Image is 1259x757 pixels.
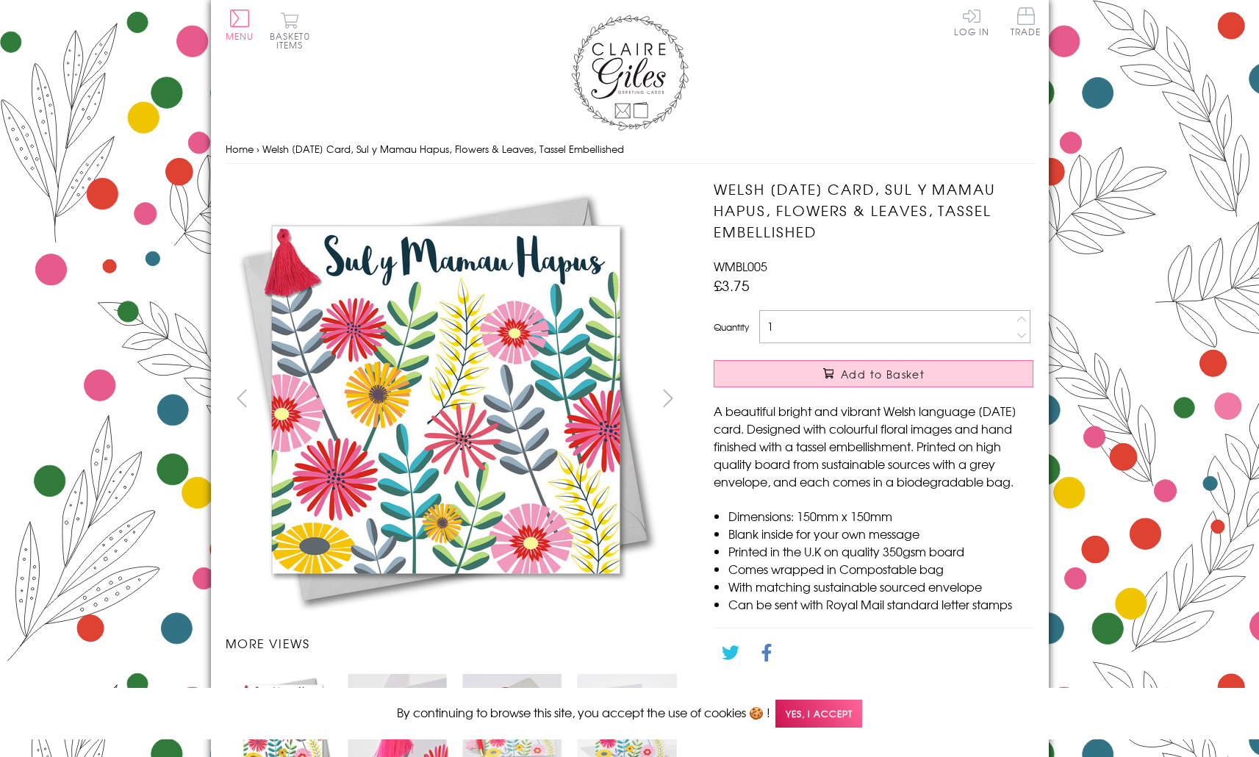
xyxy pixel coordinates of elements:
span: £3.75 [714,275,750,295]
li: Blank inside for your own message [728,525,1033,542]
span: Trade [1011,7,1041,36]
li: Comes wrapped in Compostable bag [728,560,1033,578]
h1: Welsh [DATE] Card, Sul y Mamau Hapus, Flowers & Leaves, Tassel Embellished [714,179,1033,242]
a: Trade [1011,7,1041,39]
a: Home [226,142,254,156]
button: Add to Basket [714,360,1033,387]
button: prev [226,381,259,415]
span: › [257,142,259,156]
label: Quantity [714,320,749,334]
h3: More views [226,634,685,652]
li: With matching sustainable sourced envelope [728,578,1033,595]
nav: breadcrumbs [226,134,1034,165]
img: Welsh Mother's Day Card, Sul y Mamau Hapus, Flowers & Leaves, Tassel Embellished [684,179,1125,620]
span: Welsh [DATE] Card, Sul y Mamau Hapus, Flowers & Leaves, Tassel Embellished [262,142,624,156]
p: A beautiful bright and vibrant Welsh language [DATE] card. Designed with colourful floral images ... [714,402,1033,490]
span: Yes, I accept [775,700,862,728]
button: Basket0 items [270,12,310,49]
a: Go back to the collection [726,684,869,701]
li: Can be sent with Royal Mail standard letter stamps [728,595,1033,613]
span: Menu [226,29,254,43]
button: Menu [226,10,254,40]
img: Claire Giles Greetings Cards [571,15,689,131]
span: WMBL005 [714,257,767,275]
span: Add to Basket [841,367,925,381]
span: 0 items [276,29,310,51]
li: Printed in the U.K on quality 350gsm board [728,542,1033,560]
button: next [651,381,684,415]
img: Welsh Mother's Day Card, Sul y Mamau Hapus, Flowers & Leaves, Tassel Embellished [225,179,666,620]
a: Log In [954,7,989,36]
li: Dimensions: 150mm x 150mm [728,507,1033,525]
